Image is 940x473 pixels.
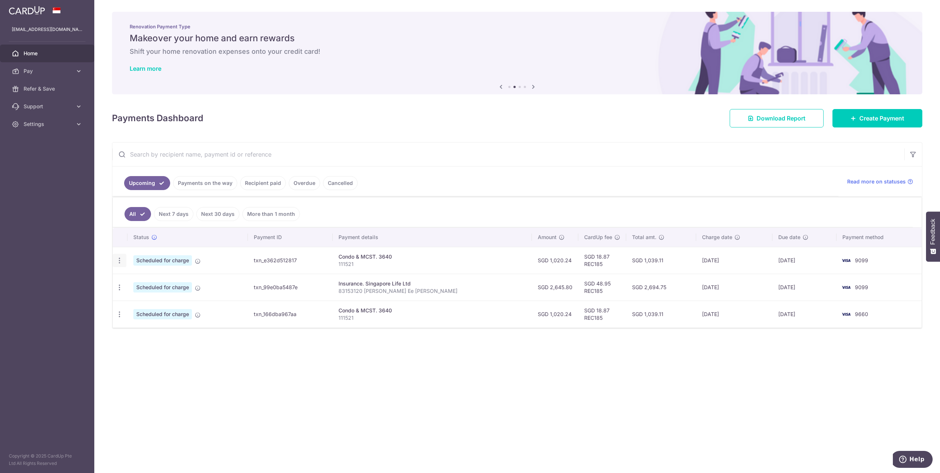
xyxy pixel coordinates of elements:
img: Bank Card [839,310,853,319]
a: Download Report [730,109,824,127]
span: Home [24,50,72,57]
td: txn_166dba967aa [248,301,333,327]
span: 9099 [855,284,868,290]
a: Upcoming [124,176,170,190]
span: Status [133,234,149,241]
td: [DATE] [696,301,772,327]
p: [EMAIL_ADDRESS][DOMAIN_NAME] [12,26,83,33]
a: More than 1 month [242,207,300,221]
td: txn_99e0ba5487e [248,274,333,301]
span: Support [24,103,72,110]
div: Insurance. Singapore Life Ltd [339,280,526,287]
td: [DATE] [772,247,836,274]
a: Overdue [289,176,320,190]
th: Payment method [836,228,922,247]
input: Search by recipient name, payment id or reference [112,143,904,166]
th: Payment ID [248,228,333,247]
span: Amount [538,234,557,241]
h6: Shift your home renovation expenses onto your credit card! [130,47,905,56]
span: Read more on statuses [847,178,906,185]
span: Scheduled for charge [133,282,192,292]
td: [DATE] [772,301,836,327]
h5: Makeover your home and earn rewards [130,32,905,44]
span: Settings [24,120,72,128]
td: SGD 2,645.80 [532,274,578,301]
td: SGD 1,020.24 [532,301,578,327]
a: All [124,207,151,221]
span: Scheduled for charge [133,255,192,266]
a: Recipient paid [240,176,286,190]
a: Create Payment [832,109,922,127]
img: Bank Card [839,283,853,292]
a: Next 30 days [196,207,239,221]
img: Bank Card [839,256,853,265]
div: Condo & MCST. 3640 [339,307,526,314]
div: Condo & MCST. 3640 [339,253,526,260]
td: SGD 18.87 REC185 [578,301,626,327]
th: Payment details [333,228,532,247]
span: 9099 [855,257,868,263]
iframe: Opens a widget where you can find more information [893,451,933,469]
td: [DATE] [696,274,772,301]
span: Download Report [757,114,806,123]
p: 111521 [339,260,526,268]
span: 9660 [855,311,868,317]
span: Charge date [702,234,732,241]
span: Refer & Save [24,85,72,92]
a: Payments on the way [173,176,237,190]
td: SGD 1,020.24 [532,247,578,274]
button: Feedback - Show survey [926,211,940,262]
span: Pay [24,67,72,75]
a: Learn more [130,65,161,72]
span: Due date [778,234,800,241]
a: Cancelled [323,176,358,190]
td: [DATE] [772,274,836,301]
span: Create Payment [859,114,904,123]
td: [DATE] [696,247,772,274]
a: Read more on statuses [847,178,913,185]
span: Feedback [930,219,936,245]
h4: Payments Dashboard [112,112,203,125]
td: SGD 48.95 REC185 [578,274,626,301]
td: txn_e362d512817 [248,247,333,274]
td: SGD 18.87 REC185 [578,247,626,274]
a: Next 7 days [154,207,193,221]
img: CardUp [9,6,45,15]
p: 111521 [339,314,526,322]
img: Renovation banner [112,12,922,94]
span: Total amt. [632,234,656,241]
td: SGD 1,039.11 [626,301,696,327]
p: Renovation Payment Type [130,24,905,29]
span: Scheduled for charge [133,309,192,319]
p: 83153120 [PERSON_NAME] Ee [PERSON_NAME] [339,287,526,295]
td: SGD 1,039.11 [626,247,696,274]
td: SGD 2,694.75 [626,274,696,301]
span: CardUp fee [584,234,612,241]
